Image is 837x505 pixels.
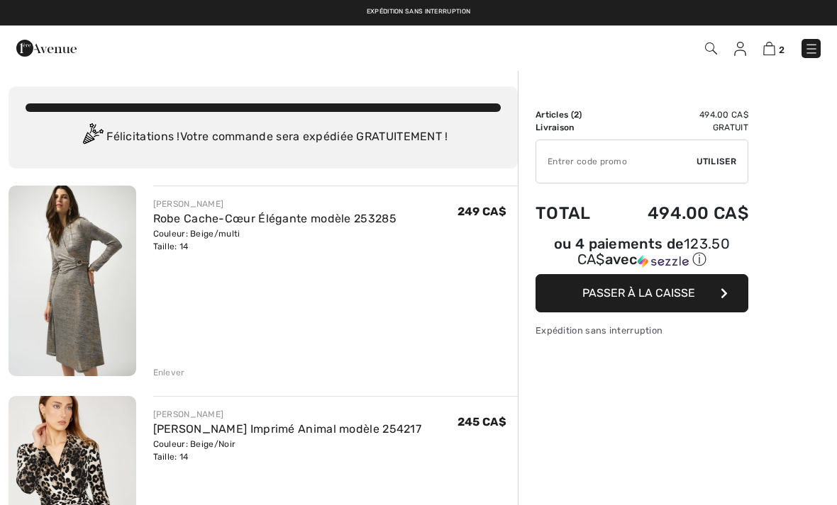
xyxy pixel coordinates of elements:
[9,186,136,376] img: Robe Cache-Cœur Élégante modèle 253285
[638,255,689,268] img: Sezzle
[763,40,785,57] a: 2
[779,45,785,55] span: 2
[153,227,397,253] div: Couleur: Beige/multi Taille: 14
[153,408,422,421] div: [PERSON_NAME]
[153,422,422,436] a: [PERSON_NAME] Imprimé Animal modèle 254217
[804,42,819,56] img: Menu
[577,235,730,268] span: 123.50 CA$
[697,155,736,168] span: Utiliser
[611,189,748,237] td: 494.00 CA$
[536,140,697,183] input: Code promo
[574,110,579,120] span: 2
[536,324,748,337] div: Expédition sans interruption
[536,274,748,312] button: Passer à la caisse
[458,415,506,429] span: 245 CA$
[153,198,397,210] div: [PERSON_NAME]
[153,366,185,379] div: Enlever
[763,42,775,55] img: Panier d'achat
[536,189,611,237] td: Total
[16,34,77,62] img: 1ère Avenue
[26,123,501,152] div: Félicitations ! Votre commande sera expédiée GRATUITEMENT !
[153,212,397,225] a: Robe Cache-Cœur Élégante modèle 253285
[458,205,506,218] span: 249 CA$
[611,121,748,134] td: Gratuit
[153,438,422,463] div: Couleur: Beige/Noir Taille: 14
[536,237,748,269] div: ou 4 paiements de avec
[536,237,748,274] div: ou 4 paiements de123.50 CA$avecSezzle Cliquez pour en savoir plus sur Sezzle
[582,286,695,300] span: Passer à la caisse
[536,108,611,121] td: Articles ( )
[705,42,717,55] img: Recherche
[78,123,106,152] img: Congratulation2.svg
[611,108,748,121] td: 494.00 CA$
[536,121,611,134] td: Livraison
[16,40,77,54] a: 1ère Avenue
[734,42,746,56] img: Mes infos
